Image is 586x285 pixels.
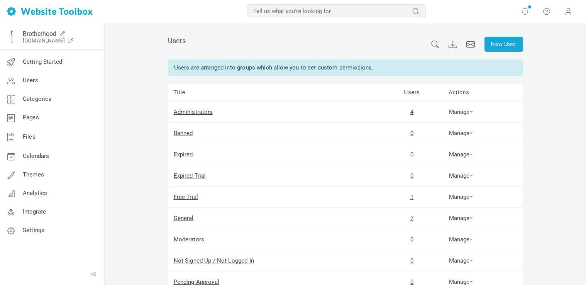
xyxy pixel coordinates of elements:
span: Calendars [23,153,49,159]
a: 0 [410,257,413,264]
a: Brotherhood [23,30,56,37]
span: Account [564,7,572,15]
a: Banned [174,130,193,137]
td: Users [381,84,443,102]
a: 0 [410,236,413,243]
img: Home [7,7,93,16]
a: Not Signed Up / Not Logged In [174,257,254,264]
span: Categories [23,95,52,102]
span: Themes [23,171,44,178]
a: 0 [410,172,413,179]
i: Help [543,7,550,15]
a: 1 [410,193,413,200]
a: Administrators [174,109,213,115]
span: Settings [23,227,44,234]
a: 7 [410,215,413,222]
a: Manage [449,130,473,137]
a: [DOMAIN_NAME] [23,37,65,44]
span: Users [23,77,38,84]
td: Actions [443,84,523,102]
a: Manage [449,215,473,222]
a: 4 [410,109,413,115]
span: Getting Started [23,58,62,65]
span: Users [168,37,186,45]
a: Search [431,39,441,47]
td: Title [168,84,381,102]
a: Moderators [174,236,205,243]
a: New User [484,37,523,52]
a: Expired Trial [174,172,206,179]
i: Notifications [521,7,529,15]
img: Facebook%20Profile%20Pic%20Guy%20Blue%20Best.png [5,31,17,43]
a: 0 [410,130,413,137]
input: Tell us what you're looking for [247,4,426,18]
a: Manage [449,257,473,264]
a: Manage [449,109,473,115]
span: Pages [23,114,39,121]
div: Users are arranged into groups which allow you to set custom permissions. [168,59,523,76]
span: Files [23,133,36,140]
a: Free Trial [174,193,198,200]
span: Integrate [23,208,46,215]
a: 0 [410,151,413,158]
a: Manage [449,172,473,179]
a: Manage [449,236,473,243]
a: Manage [449,151,473,158]
a: Manage [449,193,473,200]
span: Analytics [23,190,47,197]
a: General [174,215,194,222]
a: Expired [174,151,193,158]
a: Toggle the menu [90,270,97,278]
